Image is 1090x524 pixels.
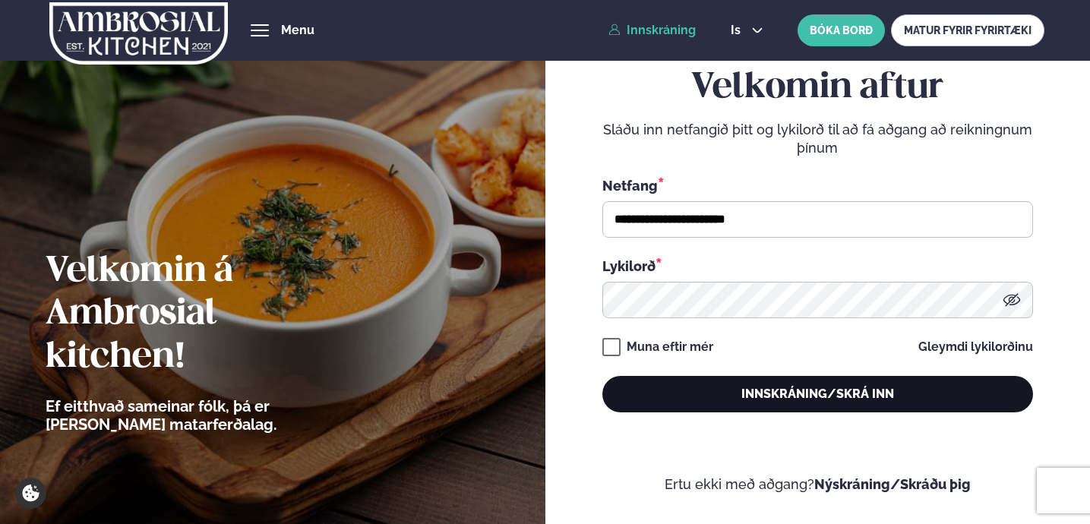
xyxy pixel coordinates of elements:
a: Nýskráning/Skráðu þig [814,476,971,492]
button: BÓKA BORÐ [798,14,885,46]
button: hamburger [251,21,269,39]
button: is [719,24,776,36]
img: logo [49,2,229,65]
a: Innskráning [608,24,696,37]
h2: Velkomin á Ambrosial kitchen! [46,251,361,378]
p: Sláðu inn netfangið þitt og lykilorð til að fá aðgang að reikningnum þínum [602,121,1033,157]
span: is [731,24,745,36]
p: Ertu ekki með aðgang? [590,475,1044,494]
p: Ef eitthvað sameinar fólk, þá er [PERSON_NAME] matarferðalag. [46,397,361,434]
button: Innskráning/Skrá inn [602,376,1033,412]
a: Cookie settings [15,478,46,509]
a: Gleymdi lykilorðinu [918,341,1033,353]
div: Lykilorð [602,256,1033,276]
div: Netfang [602,175,1033,195]
a: MATUR FYRIR FYRIRTÆKI [891,14,1044,46]
h2: Velkomin aftur [602,67,1033,109]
